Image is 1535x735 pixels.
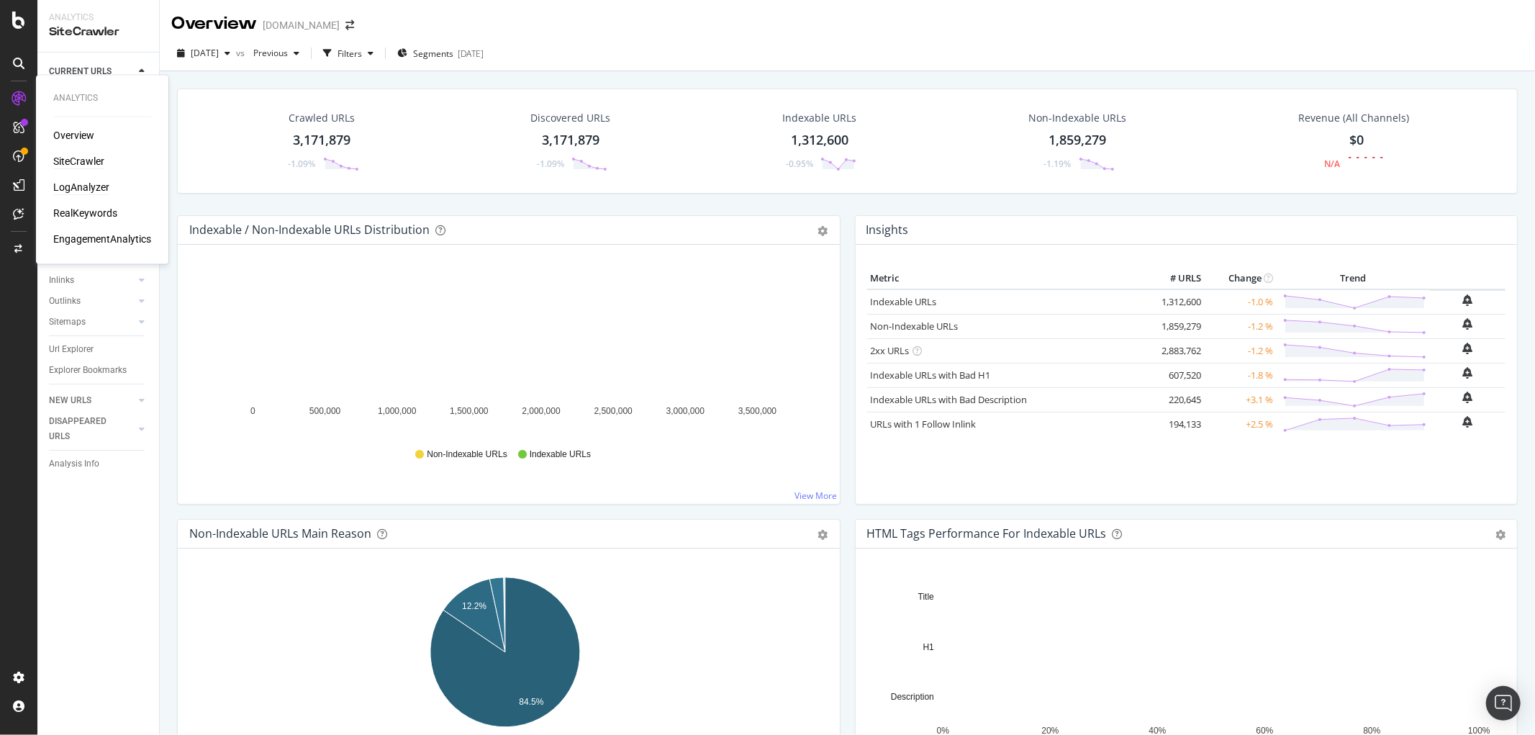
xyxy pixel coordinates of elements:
[1277,268,1430,289] th: Trend
[542,131,599,150] div: 3,171,879
[171,42,236,65] button: [DATE]
[49,273,135,288] a: Inlinks
[1147,412,1205,436] td: 194,133
[49,12,148,24] div: Analytics
[522,406,561,416] text: 2,000,000
[1495,530,1505,540] div: gear
[818,530,828,540] div: gear
[458,48,484,60] div: [DATE]
[53,92,151,104] div: Analytics
[1205,363,1277,387] td: -1.8 %
[871,344,910,357] a: 2xx URLs
[1299,111,1410,125] span: Revenue (All Channels)
[49,24,148,40] div: SiteCrawler
[1147,338,1205,363] td: 2,883,762
[49,294,135,309] a: Outlinks
[871,320,959,333] a: Non-Indexable URLs
[1029,111,1127,125] div: Non-Indexable URLs
[530,448,591,461] span: Indexable URLs
[866,220,909,240] h4: Insights
[309,406,341,416] text: 500,000
[818,226,828,236] div: gear
[289,111,356,125] div: Crawled URLs
[49,393,135,408] a: NEW URLS
[391,42,489,65] button: Segments[DATE]
[250,406,255,416] text: 0
[890,692,933,702] text: Description
[450,406,489,416] text: 1,500,000
[1205,338,1277,363] td: -1.2 %
[49,273,74,288] div: Inlinks
[519,697,543,707] text: 84.5%
[1463,416,1473,428] div: bell-plus
[1463,318,1473,330] div: bell-plus
[918,592,934,602] text: Title
[49,456,149,472] a: Analysis Info
[1147,268,1205,289] th: # URLS
[871,295,937,308] a: Indexable URLs
[49,363,127,378] div: Explorer Bookmarks
[49,414,135,444] a: DISAPPEARED URLS
[1463,367,1473,379] div: bell-plus
[462,601,486,611] text: 12.2%
[263,18,340,32] div: [DOMAIN_NAME]
[1486,686,1521,721] div: Open Intercom Messenger
[49,342,149,357] a: Url Explorer
[49,315,86,330] div: Sitemaps
[171,12,257,36] div: Overview
[49,342,94,357] div: Url Explorer
[1205,268,1277,289] th: Change
[1350,131,1364,148] span: $0
[49,64,112,79] div: CURRENT URLS
[867,268,1148,289] th: Metric
[289,158,316,170] div: -1.09%
[338,48,362,60] div: Filters
[594,406,633,416] text: 2,500,000
[795,490,838,502] a: View More
[871,393,1028,406] a: Indexable URLs with Bad Description
[53,207,117,221] a: RealKeywords
[49,363,149,378] a: Explorer Bookmarks
[871,369,991,382] a: Indexable URLs with Bad H1
[537,158,564,170] div: -1.09%
[294,131,351,150] div: 3,171,879
[236,47,248,59] span: vs
[1325,158,1341,170] div: N/A
[53,155,104,169] a: SiteCrawler
[1049,131,1107,150] div: 1,859,279
[786,158,813,170] div: -0.95%
[427,448,507,461] span: Non-Indexable URLs
[189,268,821,435] svg: A chart.
[413,48,453,60] span: Segments
[189,526,371,541] div: Non-Indexable URLs Main Reason
[248,47,288,59] span: Previous
[49,414,122,444] div: DISAPPEARED URLS
[1205,289,1277,315] td: -1.0 %
[867,526,1107,541] div: HTML Tags Performance for Indexable URLs
[53,181,109,195] a: LogAnalyzer
[1205,412,1277,436] td: +2.5 %
[1044,158,1072,170] div: -1.19%
[49,456,99,472] div: Analysis Info
[1147,314,1205,338] td: 1,859,279
[1147,387,1205,412] td: 220,645
[666,406,705,416] text: 3,000,000
[49,64,135,79] a: CURRENT URLS
[1205,387,1277,412] td: +3.1 %
[738,406,777,416] text: 3,500,000
[791,131,848,150] div: 1,312,600
[49,393,91,408] div: NEW URLS
[53,129,94,143] a: Overview
[378,406,417,416] text: 1,000,000
[53,233,151,247] a: EngagementAnalytics
[871,418,977,430] a: URLs with 1 Follow Inlink
[1205,314,1277,338] td: -1.2 %
[1147,363,1205,387] td: 607,520
[1463,294,1473,306] div: bell-plus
